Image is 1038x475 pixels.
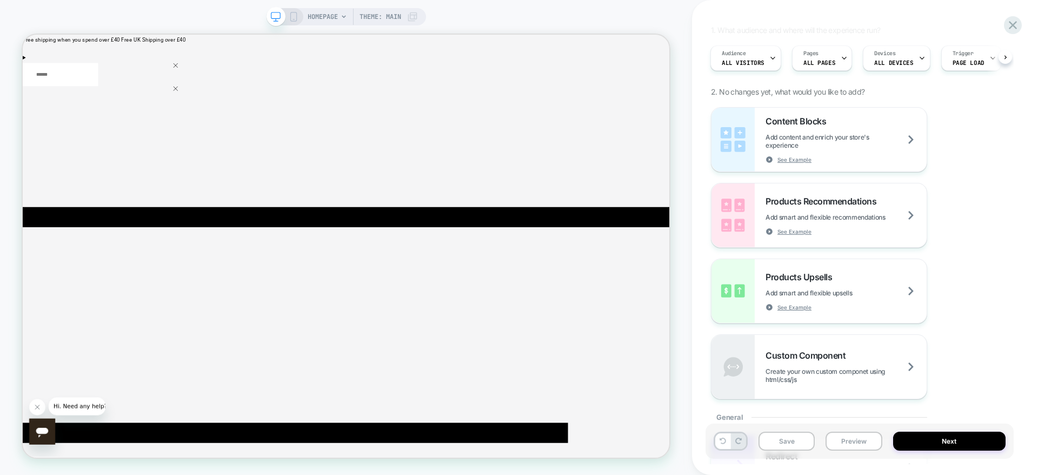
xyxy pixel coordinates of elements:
[874,59,913,67] span: ALL DEVICES
[874,50,895,57] span: Devices
[766,196,882,207] span: Products Recommendations
[953,50,974,57] span: Trigger
[766,289,879,297] span: Add smart and flexible upsells
[766,350,851,361] span: Custom Component
[766,213,913,221] span: Add smart and flexible recommendations
[893,432,1006,451] button: Next
[722,59,764,67] span: All Visitors
[953,59,984,67] span: Page Load
[6,8,78,16] span: Hi. Need any help?
[711,399,927,435] div: General
[766,133,927,149] span: Add content and enrich your store's experience
[722,50,746,57] span: Audience
[777,156,811,163] span: See Example
[131,3,217,11] span: Free UK Shipping over £40
[777,228,811,235] span: See Example
[766,367,927,384] span: Create your own custom componet using html/css/js
[308,8,338,25] span: HOMEPAGE
[803,50,819,57] span: Pages
[766,272,837,282] span: Products Upsells
[360,8,401,25] span: Theme: MAIN
[766,116,831,127] span: Content Blocks
[711,25,880,35] span: 1. What audience and where will the experience run?
[826,432,882,451] button: Preview
[711,87,864,96] span: 2. No changes yet, what would you like to add?
[758,432,815,451] button: Save
[777,304,811,311] span: See Example
[803,59,835,67] span: ALL PAGES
